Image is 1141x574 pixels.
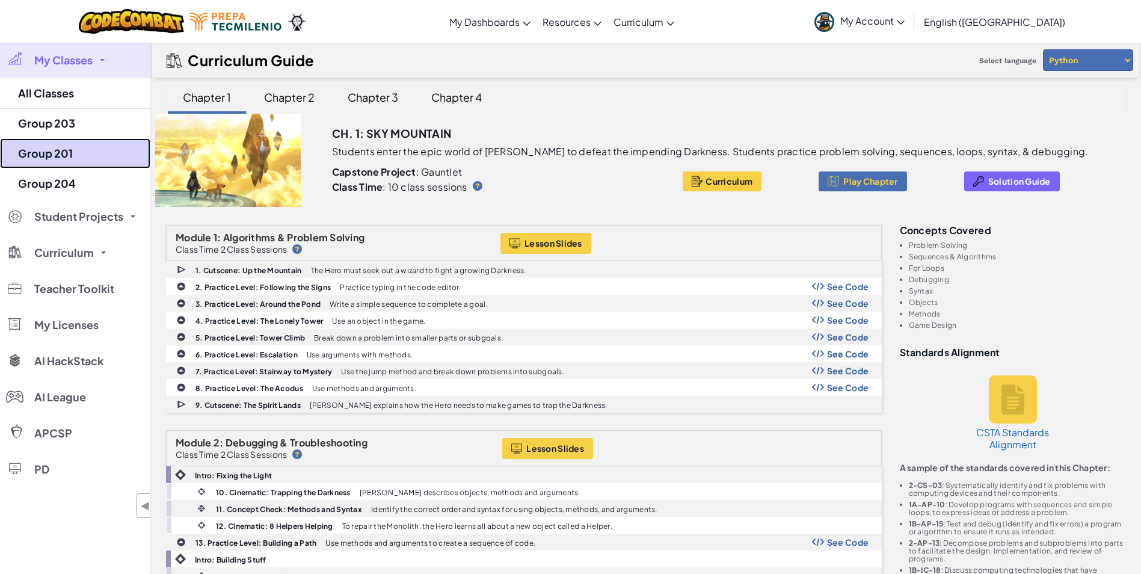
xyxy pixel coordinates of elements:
[195,367,332,376] b: 7. Practice Level: Stairway to Mystery
[988,176,1051,186] span: Solution Guide
[371,505,657,513] p: Identify the correct order and syntax for using objects, methods, and arguments.
[909,276,1127,283] li: Debugging
[34,319,99,330] span: My Licenses
[188,52,315,69] h2: Curriculum Guide
[176,315,186,325] img: IconPracticeLevel.svg
[177,264,188,276] img: IconCutscene.svg
[216,505,362,514] b: 11. Concept Check: Methods and Syntax
[166,261,882,278] a: 1. Cutscene: Up the Mountain The Hero must seek out a wizard to fight a growing Darkness.
[195,316,323,326] b: 4. Practice Level: The Lonely Tower
[968,363,1058,463] a: CSTA Standards Alignment
[500,233,591,254] button: Lesson Slides
[909,298,1127,306] li: Objects
[79,9,184,34] img: CodeCombat logo
[812,366,824,375] img: Show Code Logo
[223,231,365,244] span: Algorithms & Problem Solving
[843,176,897,186] span: Play Chapter
[176,231,212,244] span: Module
[195,300,321,309] b: 3. Practice Level: Around the Pond
[216,522,333,531] b: 12. Cinematic: 8 Helpers Helping
[196,520,207,531] img: IconCinematic.svg
[195,471,272,480] b: Intro: Fixing the Light
[195,266,302,275] b: 1. Cutscene: Up the Mountain
[176,537,186,547] img: IconPracticeLevel.svg
[900,225,1127,235] h3: Concepts covered
[177,399,188,410] img: IconCutscene.svg
[292,244,302,254] img: IconHint.svg
[325,539,535,547] p: Use methods and arguments to create a sequence of code.
[166,362,882,379] a: 7. Practice Level: Stairway to Mystery Use the jump method and break down problems into subgoals....
[166,329,882,345] a: 5. Practice Level: Tower Climb Break down a problem into smaller parts or subgoals. Show Code Log...
[909,519,944,528] b: 1B-AP-15
[909,500,946,509] b: 1A-AP-10
[176,298,186,308] img: IconPracticeLevel.svg
[176,244,287,254] p: Class Time 2 Class Sessions
[340,283,461,291] p: Practice typing in the code editor.
[827,332,869,342] span: See Code
[195,283,331,292] b: 2. Practice Level: Following the Signs
[974,52,1041,70] span: Select language
[683,171,761,191] button: Curriculum
[332,146,1088,158] p: Students enter the epic world of [PERSON_NAME] to defeat the impending Darkness. Students practic...
[332,165,416,178] b: Capstone Project
[812,538,824,546] img: Show Code Logo
[332,181,383,193] b: Class Time
[909,287,1127,295] li: Syntax
[176,349,186,359] img: IconPracticeLevel.svg
[526,443,584,453] span: Lesson Slides
[175,469,186,480] img: IconIntro.svg
[840,14,905,27] span: My Account
[918,5,1071,38] a: English ([GEOGRAPHIC_DATA])
[443,5,537,38] a: My Dashboards
[176,366,186,375] img: IconPracticeLevel.svg
[706,176,752,186] span: Curriculum
[974,427,1052,451] h5: CSTA Standards Alignment
[196,486,207,497] img: IconCinematic.svg
[166,295,882,312] a: 3. Practice Level: Around the Pond Write a simple sequence to complete a goal. Show Code Logo See...
[195,401,301,410] b: 9. Cutscene: The Spirit Lands
[166,379,882,396] a: 8. Practice Level: The Acodus Use methods and arguments. Show Code Logo See Code
[332,317,425,325] p: Use an object in the game.
[312,384,416,392] p: Use methods and arguments.
[827,383,869,392] span: See Code
[812,333,824,341] img: Show Code Logo
[34,211,123,222] span: Student Projects
[311,267,526,274] p: The Hero must seek out a wizard to fight a growing Darkness.
[214,231,221,244] span: 1:
[827,537,869,547] span: See Code
[819,171,906,191] button: Play Chapter
[909,310,1127,318] li: Methods
[827,349,869,359] span: See Code
[195,555,266,564] b: Intro: Building Stuff
[924,16,1065,28] span: English ([GEOGRAPHIC_DATA])
[166,483,882,500] a: 10. Cinematic: Trapping the Darkness [PERSON_NAME] describes objects, methods and arguments.
[166,278,882,295] a: 2. Practice Level: Following the Signs Practice typing in the code editor. Show Code Logo See Code
[226,436,368,449] span: Debugging & Troubleshooting
[909,241,1127,249] li: Problem Solving
[909,520,1127,535] li: : Test and debug (identify and fix errors) a program or algorithm to ensure it runs as intended.
[195,384,303,393] b: 8. Practice Level: The Acodus
[543,16,591,28] span: Resources
[310,401,607,409] p: [PERSON_NAME] explains how the Hero needs to make games to trap the Darkness.
[900,463,1127,472] p: A sample of the standards covered in this Chapter:
[166,396,882,413] a: 9. Cutscene: The Spirit Lands [PERSON_NAME] explains how the Hero needs to make games to trap the...
[166,517,882,534] a: 12. Cinematic: 8 Helpers Helping To repair the Monolith, the Hero learns all about a new object c...
[34,392,86,403] span: AI League
[140,497,150,514] span: ◀
[314,334,503,342] p: Break down a problem into smaller parts or subgoals.
[34,283,114,294] span: Teacher Toolkit
[607,5,680,38] a: Curriculum
[537,5,607,38] a: Resources
[292,449,302,459] img: IconHint.svg
[964,171,1060,191] a: Solution Guide
[176,332,186,342] img: IconPracticeLevel.svg
[808,2,911,40] a: My Account
[34,247,94,258] span: Curriculum
[166,500,882,517] a: 11. Concept Check: Methods and Syntax Identify the correct order and syntax for using objects, me...
[176,282,186,291] img: IconPracticeLevel.svg
[524,238,582,248] span: Lesson Slides
[909,253,1127,261] li: Sequences & Algorithms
